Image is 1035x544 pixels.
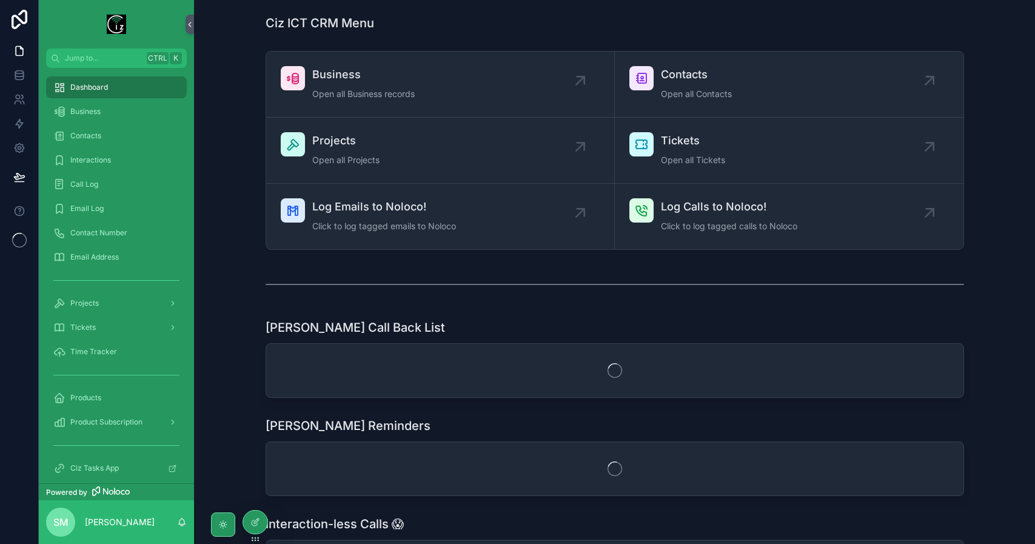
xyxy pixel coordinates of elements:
[53,515,69,529] span: SM
[46,246,187,268] a: Email Address
[171,53,181,63] span: K
[70,228,127,238] span: Contact Number
[266,515,404,532] h1: Interaction-less Calls 😱
[312,198,456,215] span: Log Emails to Noloco!
[70,393,101,403] span: Products
[70,107,101,116] span: Business
[70,155,111,165] span: Interactions
[661,88,732,100] span: Open all Contacts
[46,411,187,433] a: Product Subscription
[46,49,187,68] button: Jump to...CtrlK
[39,68,194,483] div: scrollable content
[615,184,963,249] a: Log Calls to Noloco!Click to log tagged calls to Noloco
[266,417,430,434] h1: [PERSON_NAME] Reminders
[266,15,374,32] h1: Ciz ICT CRM Menu
[661,66,732,83] span: Contacts
[46,488,87,497] span: Powered by
[70,252,119,262] span: Email Address
[70,347,117,357] span: Time Tracker
[266,118,615,184] a: ProjectsOpen all Projects
[70,204,104,213] span: Email Log
[46,317,187,338] a: Tickets
[70,131,101,141] span: Contacts
[661,198,797,215] span: Log Calls to Noloco!
[46,457,187,479] a: Ciz Tasks App
[70,298,99,308] span: Projects
[46,149,187,171] a: Interactions
[312,220,456,232] span: Click to log tagged emails to Noloco
[70,82,108,92] span: Dashboard
[46,198,187,220] a: Email Log
[46,292,187,314] a: Projects
[107,15,126,34] img: App logo
[46,387,187,409] a: Products
[615,52,963,118] a: ContactsOpen all Contacts
[70,180,98,189] span: Call Log
[266,52,615,118] a: BusinessOpen all Business records
[266,184,615,249] a: Log Emails to Noloco!Click to log tagged emails to Noloco
[39,483,194,500] a: Powered by
[46,222,187,244] a: Contact Number
[46,125,187,147] a: Contacts
[65,53,142,63] span: Jump to...
[312,132,380,149] span: Projects
[70,417,142,427] span: Product Subscription
[46,76,187,98] a: Dashboard
[85,516,155,528] p: [PERSON_NAME]
[46,341,187,363] a: Time Tracker
[312,154,380,166] span: Open all Projects
[615,118,963,184] a: TicketsOpen all Tickets
[46,101,187,123] a: Business
[661,154,725,166] span: Open all Tickets
[312,66,415,83] span: Business
[70,323,96,332] span: Tickets
[70,463,119,473] span: Ciz Tasks App
[46,173,187,195] a: Call Log
[661,132,725,149] span: Tickets
[147,52,169,64] span: Ctrl
[661,220,797,232] span: Click to log tagged calls to Noloco
[266,319,445,336] h1: [PERSON_NAME] Call Back List
[312,88,415,100] span: Open all Business records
